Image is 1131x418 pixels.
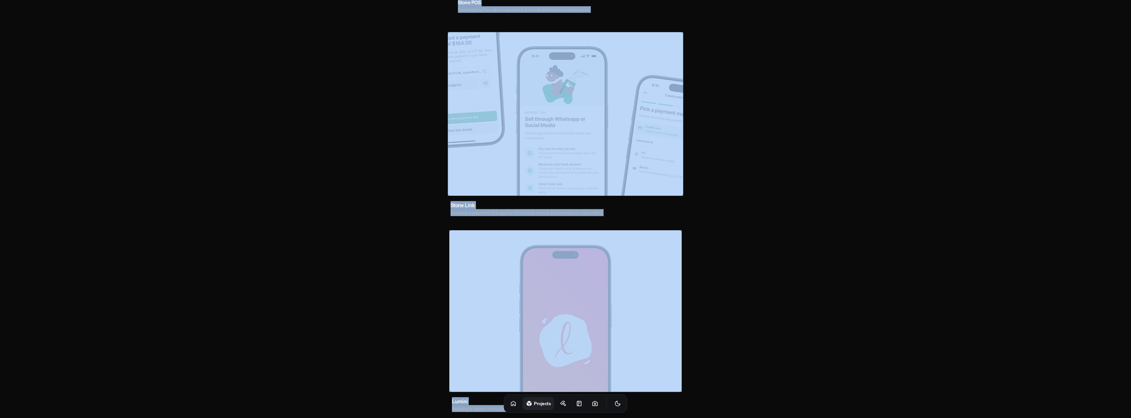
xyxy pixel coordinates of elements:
h1: Projects [534,400,551,406]
h4: Redesigning the sales experience for small and medium businesses. [458,6,590,13]
a: Projects [523,397,554,410]
a: Stone LinkEvolving a payment link app for brick-and-mortar businesses to sell online. [448,198,605,219]
h4: Building a career choice experience for students with Lumini App. [452,405,586,412]
h3: Stone Link [451,201,475,209]
a: LuminiBuilding a career choice experience for students with Lumini App. [449,394,588,414]
button: Toggle Theme [611,397,624,410]
h4: Evolving a payment link app for brick-and-mortar businesses to sell online. [451,209,603,216]
h3: Lumini [452,397,468,405]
